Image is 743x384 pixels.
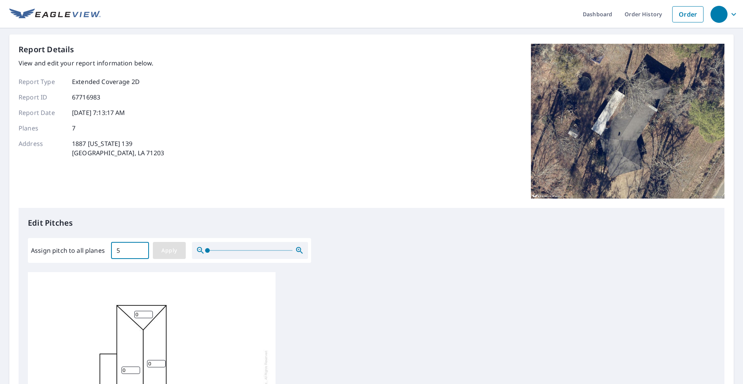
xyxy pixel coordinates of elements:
[9,9,101,20] img: EV Logo
[19,44,74,55] p: Report Details
[19,123,65,133] p: Planes
[28,217,715,229] p: Edit Pitches
[19,108,65,117] p: Report Date
[72,123,75,133] p: 7
[111,240,149,261] input: 00.0
[159,246,180,255] span: Apply
[31,246,105,255] label: Assign pitch to all planes
[672,6,704,22] a: Order
[19,77,65,86] p: Report Type
[72,108,125,117] p: [DATE] 7:13:17 AM
[19,139,65,158] p: Address
[19,58,164,68] p: View and edit your report information below.
[72,77,140,86] p: Extended Coverage 2D
[72,139,164,158] p: 1887 [US_STATE] 139 [GEOGRAPHIC_DATA], LA 71203
[72,93,100,102] p: 67716983
[531,44,724,199] img: Top image
[19,93,65,102] p: Report ID
[153,242,186,259] button: Apply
